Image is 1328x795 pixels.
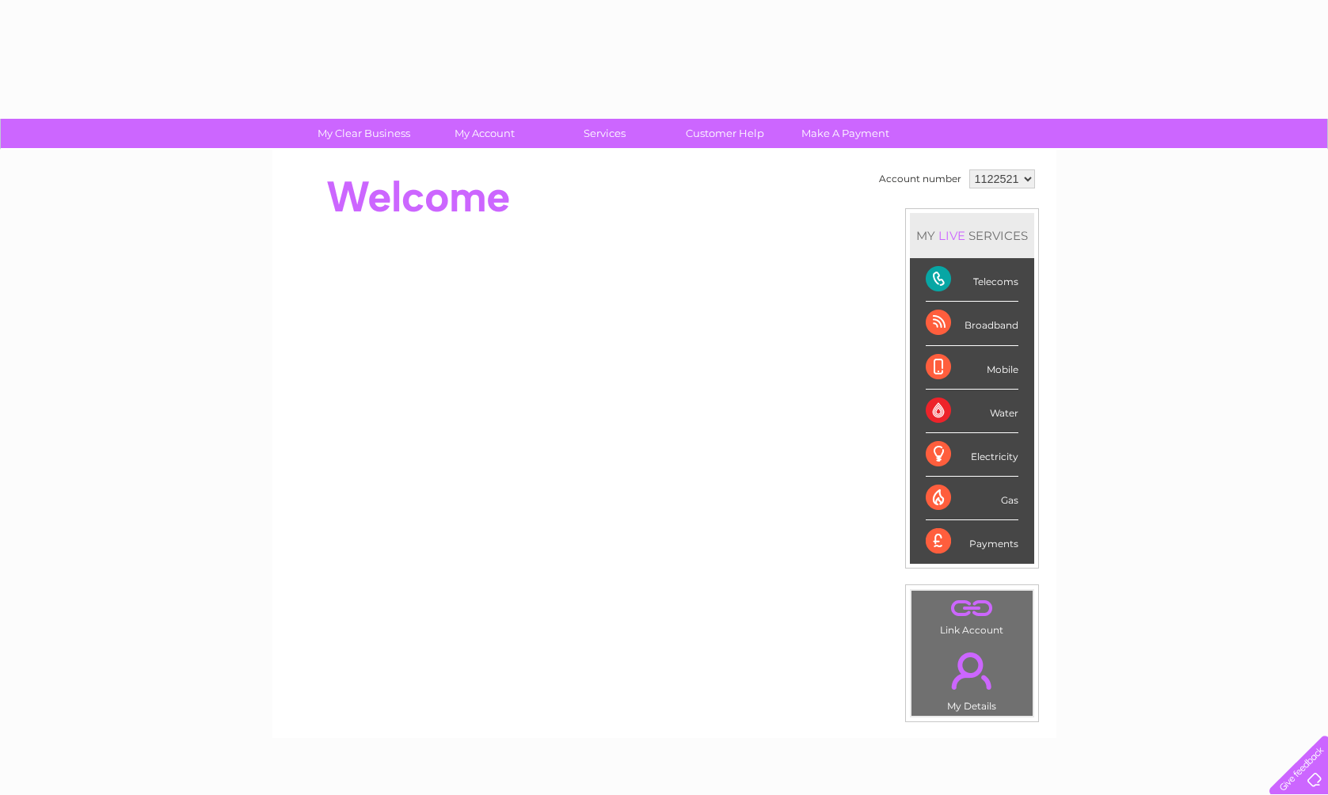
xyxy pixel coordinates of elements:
[915,643,1029,698] a: .
[926,520,1018,563] div: Payments
[911,590,1033,640] td: Link Account
[926,258,1018,302] div: Telecoms
[660,119,790,148] a: Customer Help
[875,165,965,192] td: Account number
[539,119,670,148] a: Services
[926,390,1018,433] div: Water
[926,302,1018,345] div: Broadband
[926,433,1018,477] div: Electricity
[780,119,911,148] a: Make A Payment
[926,477,1018,520] div: Gas
[915,595,1029,622] a: .
[935,228,968,243] div: LIVE
[299,119,429,148] a: My Clear Business
[419,119,550,148] a: My Account
[910,213,1034,258] div: MY SERVICES
[911,639,1033,717] td: My Details
[926,346,1018,390] div: Mobile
